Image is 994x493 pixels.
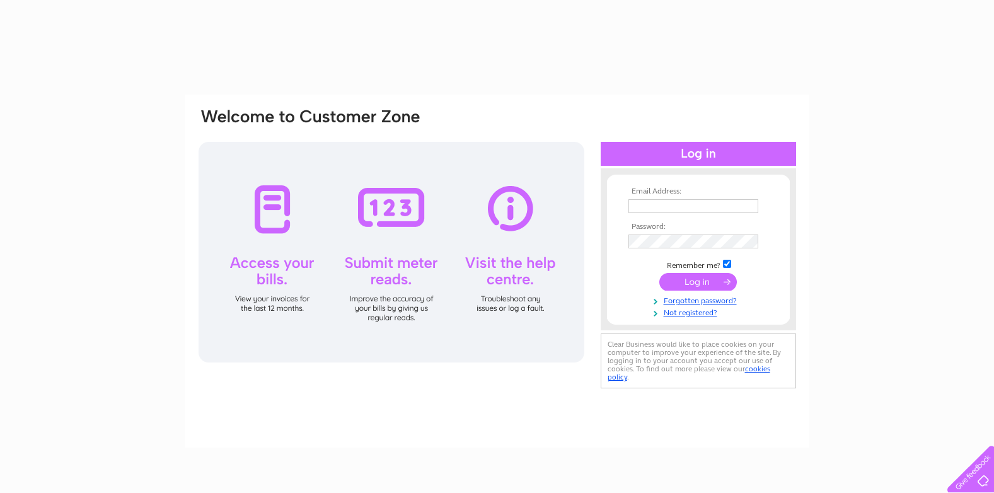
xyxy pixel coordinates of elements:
td: Remember me? [625,258,772,270]
a: Forgotten password? [628,294,772,306]
th: Email Address: [625,187,772,196]
input: Submit [659,273,737,291]
div: Clear Business would like to place cookies on your computer to improve your experience of the sit... [601,333,796,388]
th: Password: [625,223,772,231]
a: Not registered? [628,306,772,318]
a: cookies policy [608,364,770,381]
